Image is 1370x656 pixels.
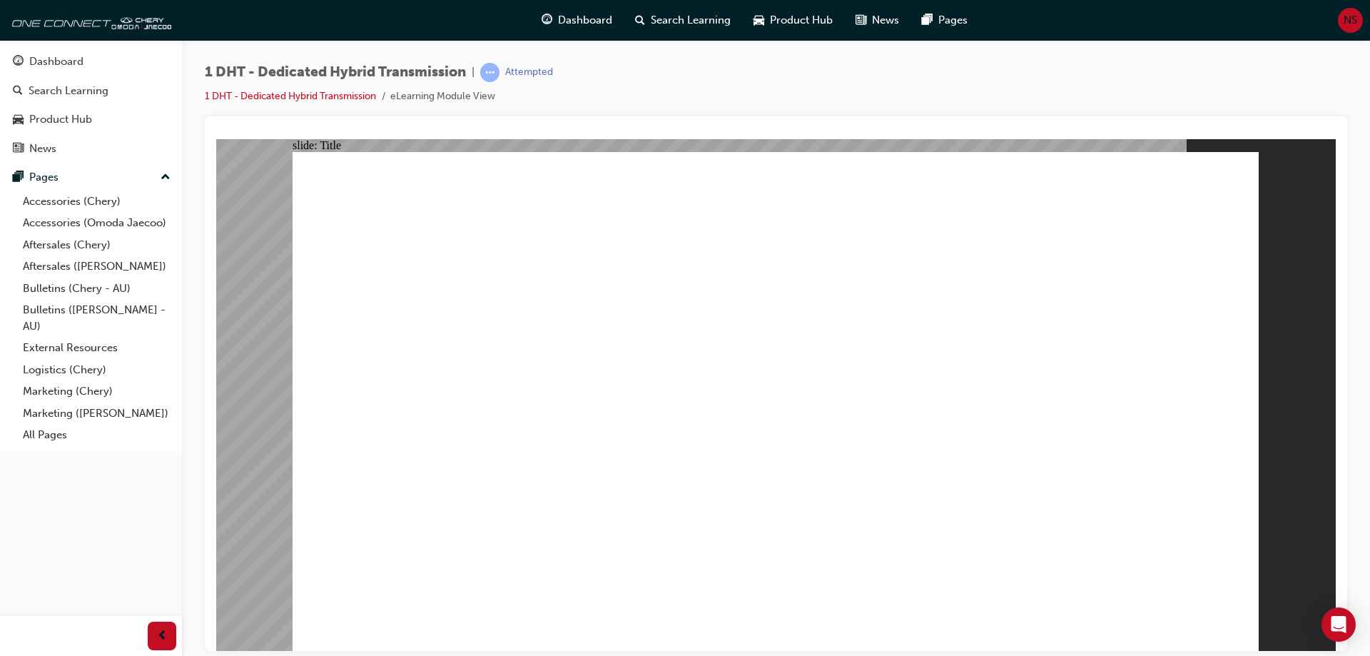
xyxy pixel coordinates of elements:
[558,12,612,29] span: Dashboard
[6,46,176,164] button: DashboardSearch LearningProduct HubNews
[29,169,59,186] div: Pages
[480,63,499,82] span: learningRecordVerb_ATTEMPT-icon
[13,85,23,98] span: search-icon
[856,11,866,29] span: news-icon
[472,64,475,81] span: |
[530,6,624,35] a: guage-iconDashboard
[753,11,764,29] span: car-icon
[29,54,83,70] div: Dashboard
[6,78,176,104] a: Search Learning
[6,106,176,133] a: Product Hub
[13,56,24,69] span: guage-icon
[938,12,968,29] span: Pages
[844,6,910,35] a: news-iconNews
[29,111,92,128] div: Product Hub
[17,380,176,403] a: Marketing (Chery)
[17,278,176,300] a: Bulletins (Chery - AU)
[205,90,376,102] a: 1 DHT - Dedicated Hybrid Transmission
[910,6,979,35] a: pages-iconPages
[390,89,495,105] li: eLearning Module View
[1344,12,1357,29] span: NS
[157,627,168,645] span: prev-icon
[1338,8,1363,33] button: NS
[29,141,56,157] div: News
[17,212,176,234] a: Accessories (Omoda Jaecoo)
[17,299,176,337] a: Bulletins ([PERSON_NAME] - AU)
[6,164,176,191] button: Pages
[17,424,176,446] a: All Pages
[922,11,933,29] span: pages-icon
[13,171,24,184] span: pages-icon
[542,11,552,29] span: guage-icon
[13,143,24,156] span: news-icon
[17,256,176,278] a: Aftersales ([PERSON_NAME])
[17,337,176,359] a: External Resources
[505,66,553,79] div: Attempted
[6,136,176,162] a: News
[161,168,171,187] span: up-icon
[17,234,176,256] a: Aftersales (Chery)
[17,191,176,213] a: Accessories (Chery)
[651,12,731,29] span: Search Learning
[872,12,899,29] span: News
[17,359,176,381] a: Logistics (Chery)
[624,6,742,35] a: search-iconSearch Learning
[742,6,844,35] a: car-iconProduct Hub
[17,403,176,425] a: Marketing ([PERSON_NAME])
[635,11,645,29] span: search-icon
[13,113,24,126] span: car-icon
[1321,607,1356,642] div: Open Intercom Messenger
[770,12,833,29] span: Product Hub
[7,6,171,34] img: oneconnect
[6,49,176,75] a: Dashboard
[205,64,466,81] span: 1 DHT - Dedicated Hybrid Transmission
[29,83,108,99] div: Search Learning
